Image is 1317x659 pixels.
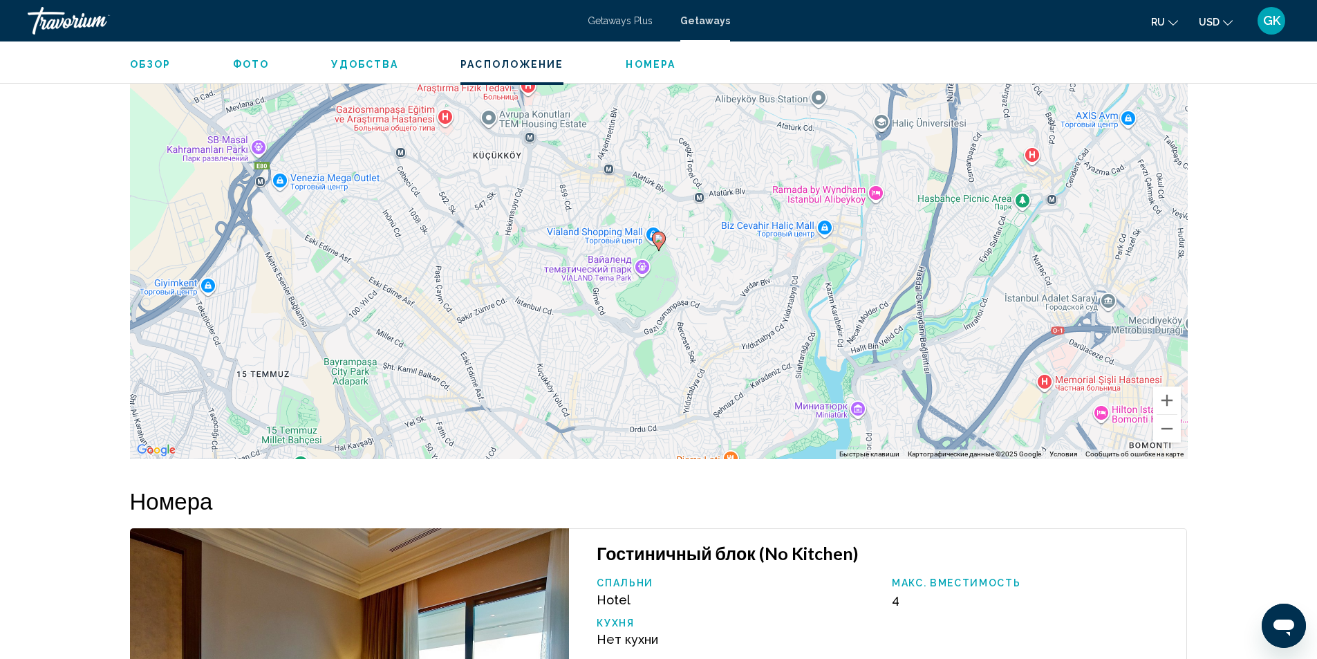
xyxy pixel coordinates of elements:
p: Кухня [597,618,878,629]
button: Увеличить [1153,387,1181,414]
img: Google [133,441,179,459]
a: Открыть эту область в Google Картах (в новом окне) [133,441,179,459]
h2: Номера [130,487,1188,514]
a: Travorium [28,7,574,35]
button: User Menu [1253,6,1289,35]
button: Уменьшить [1153,415,1181,443]
button: Change currency [1199,12,1233,32]
span: 4 [892,593,899,607]
button: Фото [233,58,269,71]
span: Hotel [597,593,631,607]
span: Удобства [331,59,398,70]
span: Расположение [460,59,563,70]
a: Условия [1049,450,1077,458]
button: Номера [626,58,675,71]
button: Change language [1151,12,1178,32]
button: Удобства [331,58,398,71]
a: Сообщить об ошибке на карте [1085,450,1184,458]
span: Номера [626,59,675,70]
span: Обзор [130,59,171,70]
h3: Гостиничный блок (No Kitchen) [597,543,1173,564]
span: Картографические данные ©2025 Google [908,450,1041,458]
p: Спальни [597,577,878,588]
span: USD [1199,17,1220,28]
button: Быстрые клавиши [839,449,899,459]
span: ru [1151,17,1165,28]
a: Getaways [680,15,730,26]
button: Расположение [460,58,563,71]
a: Getaways Plus [588,15,653,26]
button: Обзор [130,58,171,71]
p: Макс. вместимость [892,577,1173,588]
span: GK [1263,14,1280,28]
iframe: Кнопка запуска окна обмена сообщениями [1262,604,1306,648]
span: Нет кухни [597,632,658,647]
span: Фото [233,59,269,70]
